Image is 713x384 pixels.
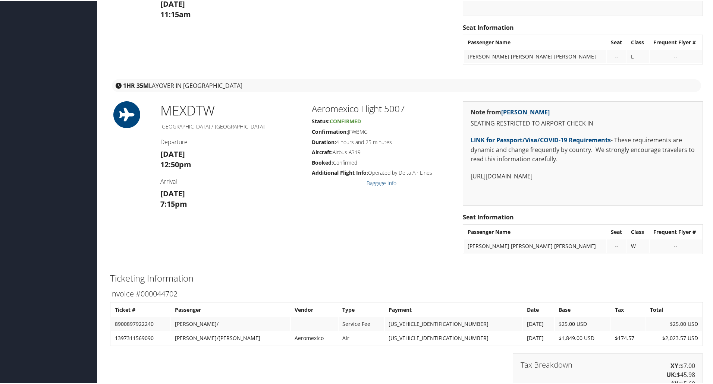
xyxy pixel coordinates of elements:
[312,158,451,166] h5: Confirmed
[650,35,702,48] th: Frequent Flyer #
[312,168,368,175] strong: Additional Flight Info:
[291,331,338,344] td: Aeromexico
[312,138,336,145] strong: Duration:
[627,35,649,48] th: Class
[646,302,702,316] th: Total
[312,168,451,176] h5: Operated by Delta Air Lines
[112,79,701,91] div: layover in [GEOGRAPHIC_DATA]
[653,53,698,59] div: --
[385,302,522,316] th: Payment
[312,127,451,135] h5: JFWBMG
[555,331,610,344] td: $1,849.00 USD
[471,107,550,115] strong: Note from
[339,331,384,344] td: Air
[160,177,300,185] h4: Arrival
[339,317,384,330] td: Service Fee
[160,137,300,145] h4: Departure
[666,370,677,378] strong: UK:
[650,225,702,238] th: Frequent Flyer #
[471,118,695,128] p: SEATING RESTRICTED TO AIRPORT CHECK IN
[160,159,191,169] strong: 12:50pm
[312,148,333,155] strong: Aircraft:
[385,317,522,330] td: [US_VEHICLE_IDENTIFICATION_NUMBER]
[160,122,300,130] h5: [GEOGRAPHIC_DATA] / [GEOGRAPHIC_DATA]
[611,302,646,316] th: Tax
[471,171,695,181] p: [URL][DOMAIN_NAME]
[291,302,338,316] th: Vendor
[464,49,606,63] td: [PERSON_NAME] [PERSON_NAME] [PERSON_NAME]
[464,225,606,238] th: Passenger Name
[521,361,572,368] h3: Tax Breakdown
[464,35,606,48] th: Passenger Name
[312,148,451,155] h5: Airbus A319
[646,331,702,344] td: $2,023.57 USD
[471,135,695,164] p: - These requirements are dynamic and change frequently by country. We strongly encourage traveler...
[339,302,384,316] th: Type
[110,271,703,284] h2: Ticketing Information
[555,302,610,316] th: Base
[171,317,290,330] td: [PERSON_NAME]/
[160,9,191,19] strong: 11:15am
[627,225,649,238] th: Class
[160,101,300,119] h1: MEX DTW
[171,302,290,316] th: Passenger
[523,331,554,344] td: [DATE]
[501,107,550,115] a: [PERSON_NAME]
[111,302,170,316] th: Ticket #
[160,148,185,158] strong: [DATE]
[627,239,649,252] td: W
[627,49,649,63] td: L
[111,331,170,344] td: 1397311569090
[463,23,514,31] strong: Seat Information
[646,317,702,330] td: $25.00 USD
[312,117,330,124] strong: Status:
[607,225,626,238] th: Seat
[670,361,680,369] strong: XY:
[523,317,554,330] td: [DATE]
[607,35,626,48] th: Seat
[367,179,396,186] a: Baggage Info
[385,331,522,344] td: [US_VEHICLE_IDENTIFICATION_NUMBER]
[312,158,333,165] strong: Booked:
[110,288,703,298] h3: Invoice #000044702
[611,242,623,249] div: --
[611,331,646,344] td: $174.57
[653,242,698,249] div: --
[330,117,361,124] span: Confirmed
[463,212,514,220] strong: Seat Information
[160,188,185,198] strong: [DATE]
[312,102,451,114] h2: Aeromexico Flight 5007
[611,53,623,59] div: --
[464,239,606,252] td: [PERSON_NAME] [PERSON_NAME] [PERSON_NAME]
[160,198,187,208] strong: 7:15pm
[111,317,170,330] td: 8900897922240
[312,127,348,134] strong: Confirmation:
[312,138,451,145] h5: 4 hours and 25 minutes
[471,135,611,143] a: LINK for Passport/Visa/COVID-19 Requirements
[523,302,554,316] th: Date
[171,331,290,344] td: [PERSON_NAME]/[PERSON_NAME]
[555,317,610,330] td: $25.00 USD
[123,81,149,89] strong: 1HR 35M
